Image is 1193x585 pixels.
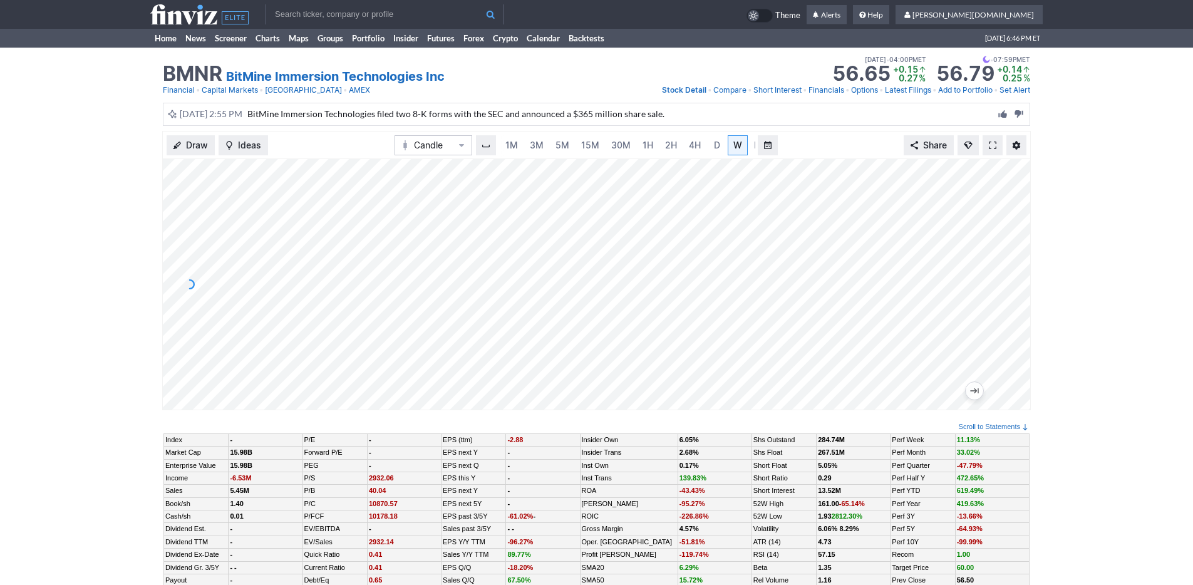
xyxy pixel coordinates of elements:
[530,140,544,150] span: 3M
[713,84,746,96] a: Compare
[748,84,752,96] span: •
[751,549,816,561] td: RSI (14)
[983,54,1030,65] span: 07:59PM ET
[751,523,816,536] td: Volatility
[302,536,367,548] td: EV/Sales
[679,564,699,571] span: 6.29%
[689,140,701,150] span: 4H
[679,474,706,482] span: 139.83%
[230,500,243,507] b: 1.40
[459,29,488,48] a: Forex
[994,84,998,96] span: •
[891,536,955,548] td: Perf 10Y
[369,487,386,494] span: 40.04
[522,29,564,48] a: Calendar
[679,538,705,546] span: -51.81%
[507,538,533,546] span: -96.27%
[442,561,506,574] td: EPS Q/Q
[247,108,664,119] span: BitMine Immersion Technologies filed two 8-K forms with the SEC and announced a $365 million shar...
[230,512,243,520] b: 0.01
[818,462,837,469] b: 5.05%
[348,29,389,48] a: Portfolio
[230,448,252,456] b: 15.98B
[818,487,841,494] a: 13.52M
[507,500,510,507] b: -
[164,485,229,497] td: Sales
[748,135,768,155] a: M
[186,139,208,152] span: Draw
[507,576,530,584] span: 67.50%
[302,472,367,484] td: P/S
[818,551,835,558] b: 57.15
[957,448,980,456] span: 33.02%
[851,84,878,96] a: Options
[708,84,712,96] span: •
[369,576,382,584] span: 0.65
[167,135,215,155] button: Draw
[259,84,264,96] span: •
[892,551,914,558] a: Recom
[997,64,1022,75] span: +0.14
[230,487,249,494] b: 5.45M
[832,64,891,84] strong: 56.65
[893,64,918,75] span: +0.15
[923,139,947,152] span: Share
[442,433,506,446] td: EPS (ttm)
[886,54,889,65] span: •
[164,497,229,510] td: Book/sh
[679,551,709,558] span: -119.74%
[369,525,371,532] b: -
[251,29,284,48] a: Charts
[302,497,367,510] td: P/C
[414,139,453,152] span: Candle
[302,459,367,472] td: PEG
[932,84,937,96] span: •
[507,564,533,571] span: -18.20%
[369,564,382,571] span: 0.41
[643,140,653,150] span: 1H
[957,462,983,469] span: -47.79%
[818,474,831,482] a: 0.29
[580,549,678,561] td: Profit [PERSON_NAME]
[524,135,549,155] a: 3M
[665,140,677,150] span: 2H
[679,512,709,520] span: -226.86%
[580,485,678,497] td: ROA
[442,497,506,510] td: EPS next 5Y
[442,459,506,472] td: EPS next Q
[1003,73,1022,83] span: 0.25
[957,564,974,571] a: 60.00
[313,29,348,48] a: Groups
[369,512,398,520] span: 10178.18
[488,29,522,48] a: Crypto
[751,561,816,574] td: Beta
[369,448,371,456] b: -
[230,576,232,584] b: -
[912,10,1034,19] span: [PERSON_NAME][DOMAIN_NAME]
[507,474,510,482] b: -
[442,536,506,548] td: EPS Y/Y TTM
[369,462,371,469] b: -
[885,84,931,96] a: Latest Filings
[753,474,788,482] a: Short Ratio
[957,436,980,443] span: 11.13%
[818,564,831,571] b: 1.35
[164,447,229,459] td: Market Cap
[853,5,889,25] a: Help
[576,135,605,155] a: 15M
[164,433,229,446] td: Index
[238,139,261,152] span: Ideas
[389,29,423,48] a: Insider
[958,135,979,155] button: Explore new features
[442,523,506,536] td: Sales past 3/5Y
[580,497,678,510] td: [PERSON_NAME]
[302,485,367,497] td: P/B
[230,538,232,546] b: -
[284,29,313,48] a: Maps
[230,525,232,532] b: -
[679,576,703,584] span: 15.72%
[733,140,742,150] span: W
[751,510,816,523] td: 52W Low
[990,54,993,65] span: •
